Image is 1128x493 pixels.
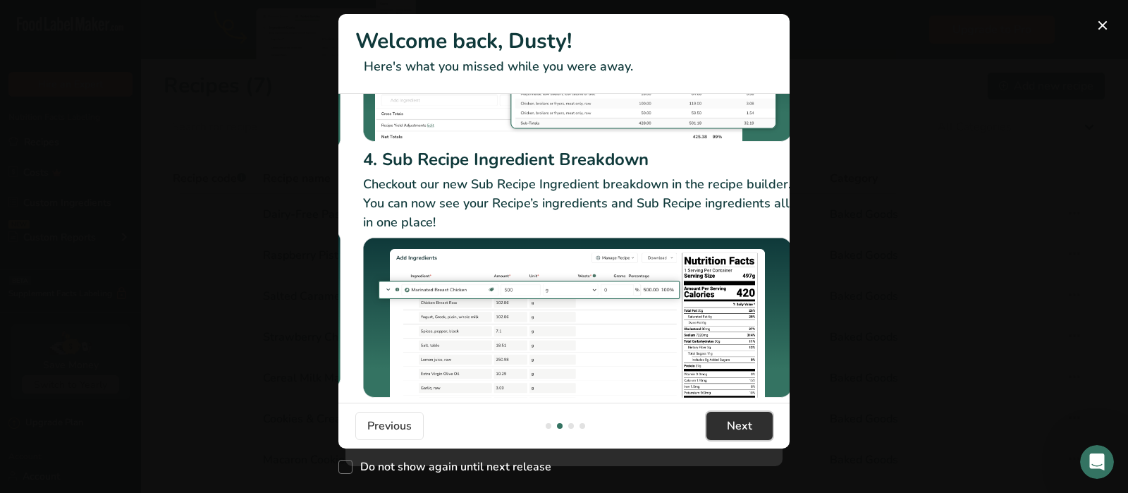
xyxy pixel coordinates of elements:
span: Do not show again until next release [352,460,551,474]
iframe: Intercom live chat [1080,445,1114,479]
span: Previous [367,418,412,434]
h2: 4. Sub Recipe Ingredient Breakdown [363,147,792,172]
img: Sub Recipe Ingredient Breakdown [363,238,792,398]
p: Checkout our new Sub Recipe Ingredient breakdown in the recipe builder. You can now see your Reci... [363,175,792,232]
button: Previous [355,412,424,440]
button: Next [706,412,773,440]
h1: Welcome back, Dusty! [355,25,773,57]
span: Next [727,418,752,434]
p: Here's what you missed while you were away. [355,57,773,76]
